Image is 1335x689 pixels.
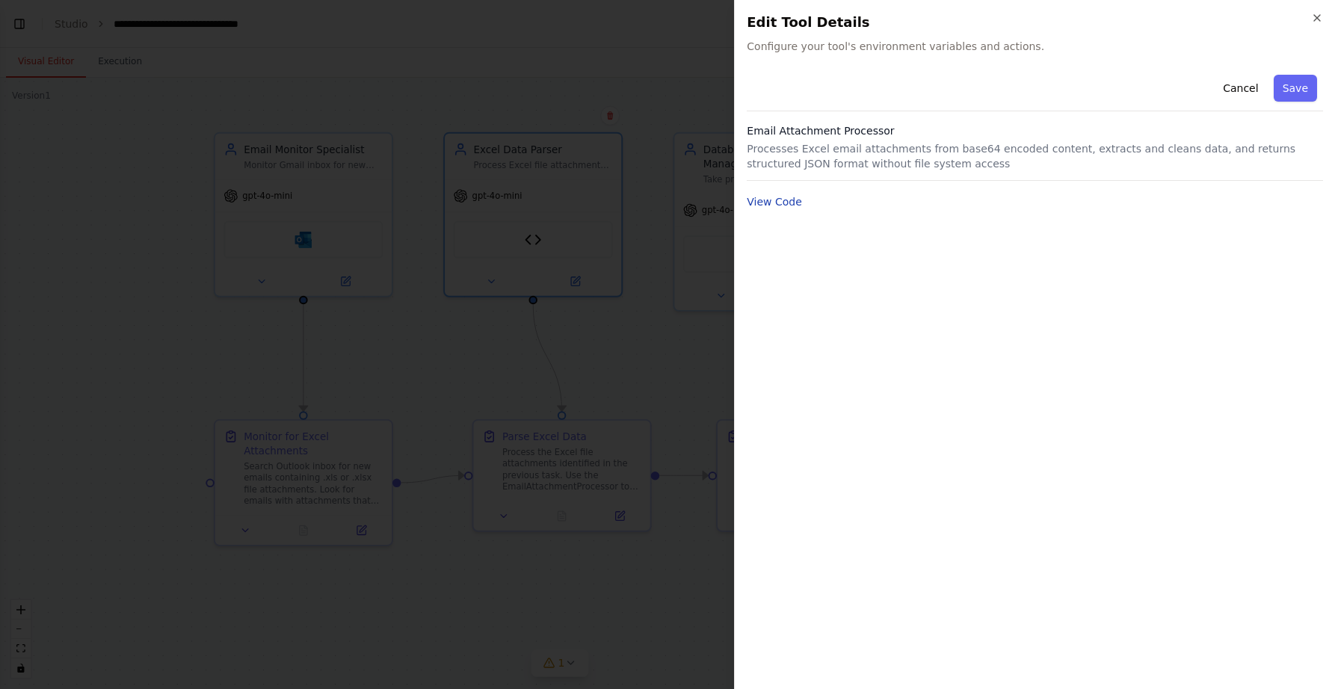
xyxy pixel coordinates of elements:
p: Processes Excel email attachments from base64 encoded content, extracts and cleans data, and retu... [747,141,1323,171]
button: View Code [747,194,802,209]
h3: Email Attachment Processor [747,123,1323,138]
span: Configure your tool's environment variables and actions. [747,39,1323,54]
h2: Edit Tool Details [747,12,1323,33]
button: Save [1274,75,1317,102]
button: Cancel [1214,75,1267,102]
